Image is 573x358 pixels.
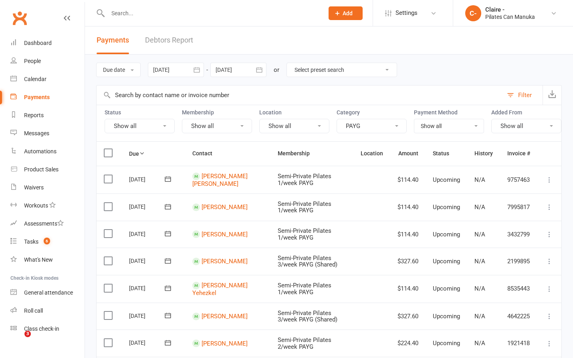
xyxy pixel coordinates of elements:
[390,221,426,248] td: $114.40
[474,203,485,211] span: N/A
[485,6,535,13] div: Claire -
[24,289,73,296] div: General attendance
[270,142,353,165] th: Membership
[185,142,270,165] th: Contact
[500,221,537,248] td: 3432799
[465,5,481,21] div: C-
[474,285,485,292] span: N/A
[329,6,363,20] button: Add
[24,220,64,227] div: Assessments
[24,307,43,314] div: Roll call
[24,112,44,118] div: Reports
[129,254,166,267] div: [DATE]
[433,313,460,320] span: Upcoming
[10,52,85,70] a: People
[500,142,537,165] th: Invoice #
[44,238,50,244] span: 6
[10,320,85,338] a: Class kiosk mode
[129,336,166,349] div: [DATE]
[390,142,426,165] th: Amount
[278,227,331,241] span: Semi-Private Pilates 1/week PAYG
[24,166,59,173] div: Product Sales
[10,302,85,320] a: Roll call
[105,119,175,133] button: Show all
[202,313,248,320] a: [PERSON_NAME]
[500,193,537,221] td: 7995817
[390,275,426,303] td: $114.40
[503,85,543,105] button: Filter
[202,231,248,238] a: [PERSON_NAME]
[390,330,426,357] td: $224.40
[278,173,331,187] span: Semi-Private Pilates 1/week PAYG
[500,303,537,330] td: 4642225
[10,179,85,197] a: Waivers
[491,109,561,116] label: Added From
[10,284,85,302] a: General attendance kiosk mode
[192,282,248,297] a: [PERSON_NAME] Yehezkel
[10,197,85,215] a: Workouts
[433,258,460,265] span: Upcoming
[500,275,537,303] td: 8535443
[433,340,460,347] span: Upcoming
[182,119,252,133] button: Show all
[105,109,175,116] label: Status
[10,161,85,179] a: Product Sales
[105,8,318,19] input: Search...
[500,166,537,193] td: 9757463
[202,203,248,211] a: [PERSON_NAME]
[24,130,49,136] div: Messages
[129,173,166,185] div: [DATE]
[24,40,52,46] div: Dashboard
[10,88,85,106] a: Payments
[129,309,166,322] div: [DATE]
[202,340,248,347] a: [PERSON_NAME]
[24,325,59,332] div: Class check-in
[129,228,166,240] div: [DATE]
[433,203,460,211] span: Upcoming
[390,166,426,193] td: $114.40
[202,258,248,265] a: [PERSON_NAME]
[500,330,537,357] td: 1921418
[278,282,331,296] span: Semi-Private Pilates 1/week PAYG
[390,248,426,275] td: $327.60
[10,70,85,88] a: Calendar
[414,109,484,116] label: Payment Method
[433,231,460,238] span: Upcoming
[24,256,53,263] div: What's New
[518,90,532,100] div: Filter
[10,106,85,124] a: Reports
[278,336,331,350] span: Semi-Private Pilates 2/week PAYG
[433,285,460,292] span: Upcoming
[474,340,485,347] span: N/A
[337,109,407,116] label: Category
[24,94,50,100] div: Payments
[259,119,329,133] button: Show all
[10,215,85,233] a: Assessments
[10,251,85,269] a: What's New
[10,233,85,251] a: Tasks 6
[122,142,185,165] th: Due
[96,63,141,77] button: Due date
[500,248,537,275] td: 2199895
[353,142,390,165] th: Location
[24,148,56,155] div: Automations
[259,109,329,116] label: Location
[24,238,38,245] div: Tasks
[10,8,30,28] a: Clubworx
[129,282,166,294] div: [DATE]
[8,331,27,350] iframe: Intercom live chat
[278,200,331,214] span: Semi-Private Pilates 1/week PAYG
[10,124,85,142] a: Messages
[474,313,485,320] span: N/A
[474,258,485,265] span: N/A
[278,254,337,268] span: Semi-Private Pilates 3/week PAYG (Shared)
[97,85,503,105] input: Search by contact name or invoice number
[24,58,41,64] div: People
[390,303,426,330] td: $327.60
[343,10,353,16] span: Add
[97,36,129,44] span: Payments
[24,202,48,209] div: Workouts
[10,34,85,52] a: Dashboard
[24,76,46,82] div: Calendar
[274,65,279,75] div: or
